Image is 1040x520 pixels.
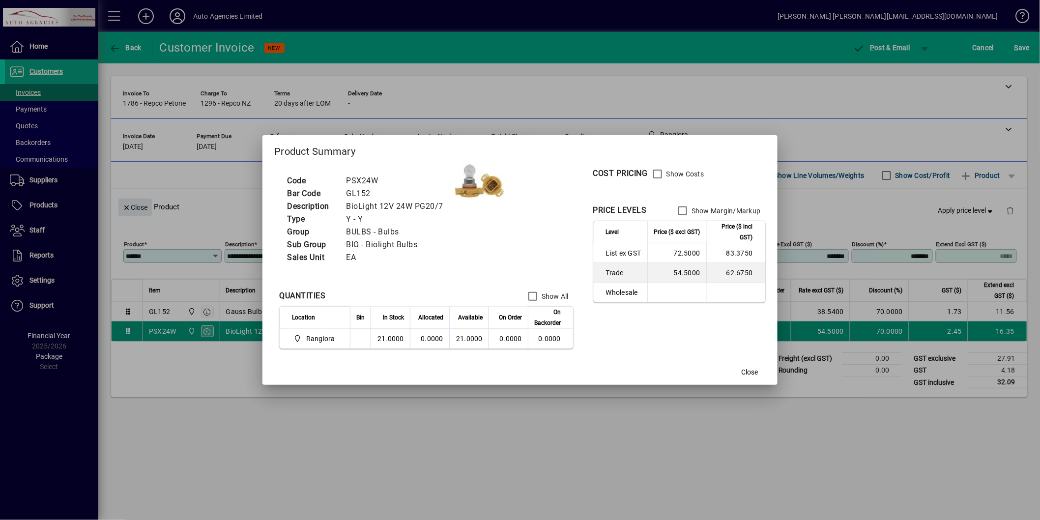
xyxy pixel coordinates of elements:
[306,334,335,344] span: Rangiora
[418,312,443,323] span: Allocated
[282,251,341,264] td: Sales Unit
[282,213,341,226] td: Type
[499,335,522,343] span: 0.0000
[410,329,449,348] td: 0.0000
[534,307,561,328] span: On Backorder
[458,312,483,323] span: Available
[341,226,455,238] td: BULBS - Bulbs
[341,238,455,251] td: BIO - Biolight Bulbs
[734,363,766,381] button: Close
[713,221,753,243] span: Price ($ incl GST)
[449,329,489,348] td: 21.0000
[292,312,315,323] span: Location
[341,174,455,187] td: PSX24W
[282,187,341,200] td: Bar Code
[606,268,641,278] span: Trade
[341,213,455,226] td: Y - Y
[593,168,648,179] div: COST PRICING
[371,329,410,348] td: 21.0000
[383,312,404,323] span: In Stock
[341,251,455,264] td: EA
[690,206,761,216] label: Show Margin/Markup
[593,204,647,216] div: PRICE LEVELS
[606,288,641,297] span: Wholesale
[341,200,455,213] td: BioLight 12V 24W PG20/7
[606,248,641,258] span: List ex GST
[647,243,706,263] td: 72.5000
[654,227,700,237] span: Price ($ excl GST)
[282,200,341,213] td: Description
[706,243,765,263] td: 83.3750
[356,312,365,323] span: Bin
[499,312,522,323] span: On Order
[282,226,341,238] td: Group
[528,329,573,348] td: 0.0000
[647,263,706,283] td: 54.5000
[262,135,777,164] h2: Product Summary
[606,227,619,237] span: Level
[341,187,455,200] td: GL152
[742,367,758,377] span: Close
[279,290,325,302] div: QUANTITIES
[282,174,341,187] td: Code
[706,263,765,283] td: 62.6750
[540,291,569,301] label: Show All
[664,169,704,179] label: Show Costs
[282,238,341,251] td: Sub Group
[292,333,339,345] span: Rangiora
[455,164,504,198] img: contain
